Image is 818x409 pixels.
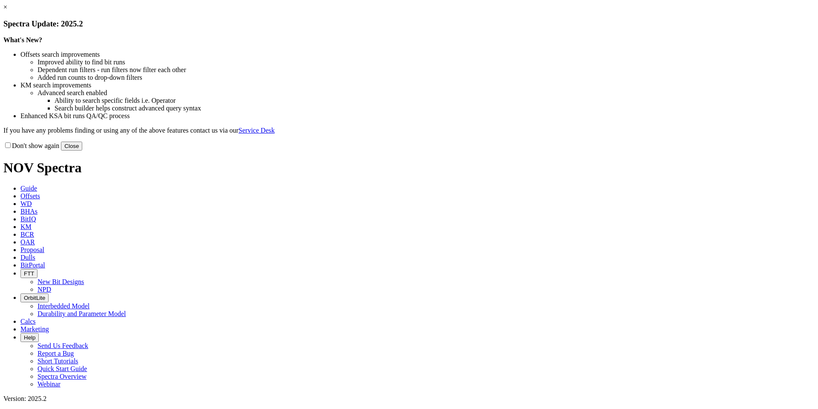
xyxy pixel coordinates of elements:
[55,97,815,104] li: Ability to search specific fields i.e. Operator
[239,127,275,134] a: Service Desk
[20,215,36,223] span: BitIQ
[3,127,815,134] p: If you have any problems finding or using any of the above features contact us via our
[24,295,45,301] span: OrbitLite
[20,192,40,200] span: Offsets
[20,325,49,333] span: Marketing
[3,160,815,176] h1: NOV Spectra
[37,89,815,97] li: Advanced search enabled
[20,185,37,192] span: Guide
[37,310,126,317] a: Durability and Parameter Model
[37,278,84,285] a: New Bit Designs
[3,395,815,403] div: Version: 2025.2
[37,373,86,380] a: Spectra Overview
[20,112,815,120] li: Enhanced KSA bit runs QA/QC process
[3,142,59,149] label: Don't show again
[37,380,60,388] a: Webinar
[20,208,37,215] span: BHAs
[20,318,36,325] span: Calcs
[37,342,88,349] a: Send Us Feedback
[55,104,815,112] li: Search builder helps construct advanced query syntax
[3,19,815,29] h3: Spectra Update: 2025.2
[20,246,44,253] span: Proposal
[20,200,32,207] span: WD
[37,58,815,66] li: Improved ability to find bit runs
[37,286,51,293] a: NPD
[24,270,34,277] span: FTT
[24,334,35,341] span: Help
[20,231,34,238] span: BCR
[37,66,815,74] li: Dependent run filters - run filters now filter each other
[20,261,45,269] span: BitPortal
[20,254,35,261] span: Dulls
[37,357,78,365] a: Short Tutorials
[20,51,815,58] li: Offsets search improvements
[20,81,815,89] li: KM search improvements
[20,223,32,230] span: KM
[37,350,74,357] a: Report a Bug
[3,3,7,11] a: ×
[37,74,815,81] li: Added run counts to drop-down filters
[61,142,82,151] button: Close
[3,36,42,44] strong: What's New?
[37,365,87,372] a: Quick Start Guide
[20,238,35,246] span: OAR
[5,142,11,148] input: Don't show again
[37,302,89,310] a: Interbedded Model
